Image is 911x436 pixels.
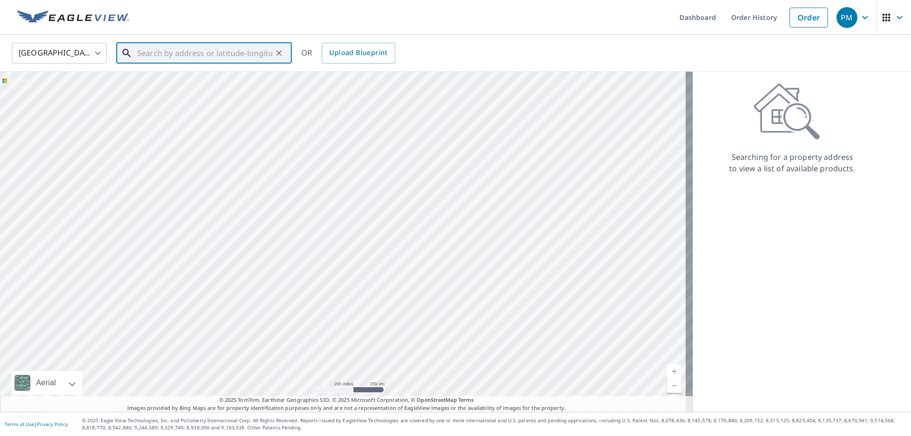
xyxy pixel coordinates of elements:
[5,421,68,427] p: |
[137,40,272,66] input: Search by address or latitude-longitude
[37,421,68,427] a: Privacy Policy
[12,40,107,66] div: [GEOGRAPHIC_DATA]
[667,379,681,393] a: Current Level 5, Zoom Out
[33,371,59,395] div: Aerial
[417,396,456,403] a: OpenStreetMap
[219,396,474,404] span: © 2025 TomTom, Earthstar Geographics SIO, © 2025 Microsoft Corporation, ©
[301,43,395,64] div: OR
[667,364,681,379] a: Current Level 5, Zoom In
[322,43,395,64] a: Upload Blueprint
[5,421,34,427] a: Terms of Use
[82,417,906,431] p: © 2025 Eagle View Technologies, Inc. and Pictometry International Corp. All Rights Reserved. Repo...
[458,396,474,403] a: Terms
[17,10,129,25] img: EV Logo
[837,7,857,28] div: PM
[329,47,387,59] span: Upload Blueprint
[11,371,82,395] div: Aerial
[272,46,286,60] button: Clear
[729,151,856,174] p: Searching for a property address to view a list of available products.
[790,8,828,28] a: Order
